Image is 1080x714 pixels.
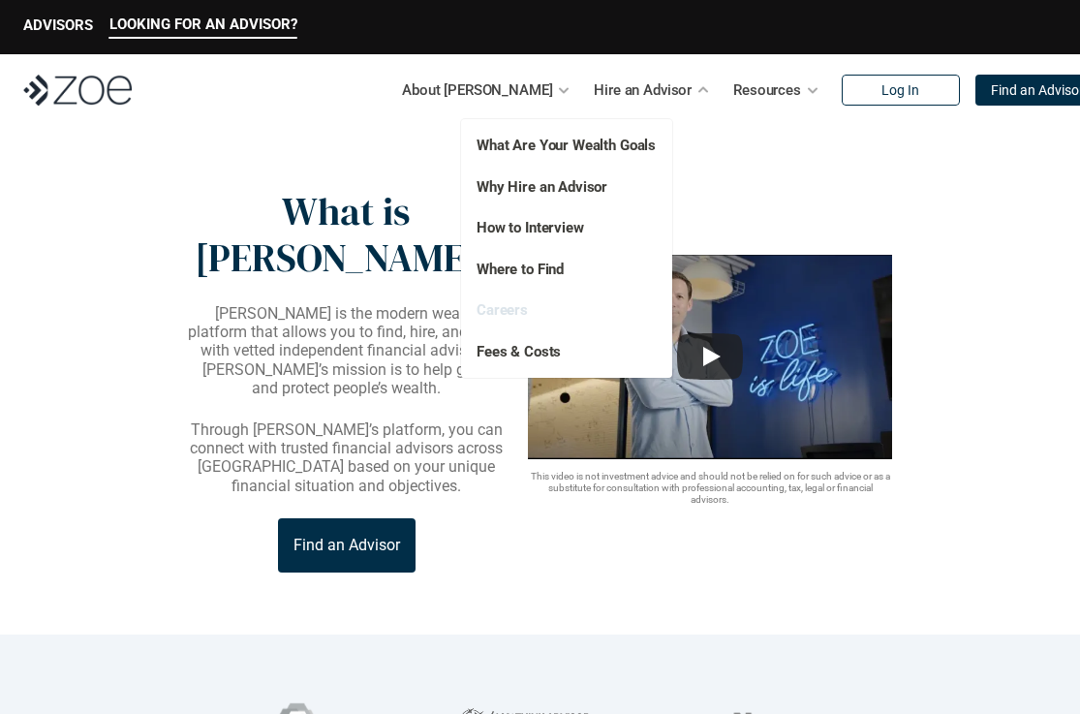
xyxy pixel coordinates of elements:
p: This video is not investment advice and should not be relied on for such advice or as a substitut... [528,471,892,506]
p: Resources [733,76,801,105]
a: Fees & Costs [477,343,561,360]
p: What is [PERSON_NAME]? [188,188,504,281]
a: Log In [842,75,960,106]
p: Find an Advisor [293,536,400,554]
a: Find an Advisor [278,518,416,573]
p: ADVISORS [23,16,93,34]
a: What Are Your Wealth Goals [477,137,656,154]
button: Play [677,333,743,380]
a: Why Hire an Advisor [477,178,607,196]
a: Where to Find [477,261,564,278]
img: sddefault.webp [528,255,892,459]
p: Hire an Advisor [594,76,692,105]
p: Log In [881,82,919,99]
p: [PERSON_NAME] is the modern wealth platform that allows you to find, hire, and work with vetted i... [188,304,505,397]
p: Through [PERSON_NAME]’s platform, you can connect with trusted financial advisors across [GEOGRAP... [188,420,505,495]
p: About [PERSON_NAME] [402,76,552,105]
a: Careers [477,301,528,319]
a: How to Interview [477,219,584,236]
p: LOOKING FOR AN ADVISOR? [109,16,297,33]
